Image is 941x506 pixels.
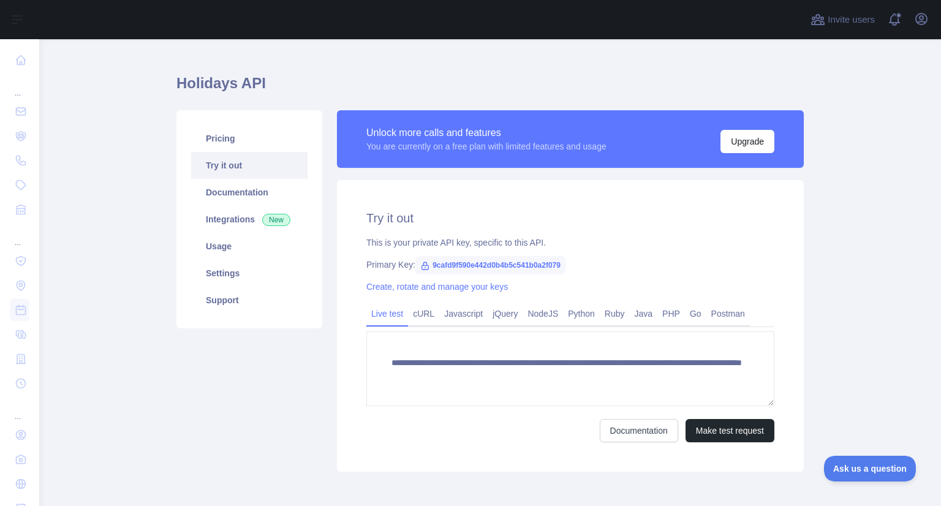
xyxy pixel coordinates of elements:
a: NodeJS [523,304,563,323]
a: Live test [366,304,408,323]
a: Create, rotate and manage your keys [366,282,508,292]
h2: Try it out [366,210,774,227]
a: Javascript [439,304,488,323]
a: Python [563,304,600,323]
a: jQuery [488,304,523,323]
a: Try it out [191,152,308,179]
div: You are currently on a free plan with limited features and usage [366,140,607,153]
div: ... [10,223,29,247]
a: Usage [191,233,308,260]
div: ... [10,74,29,98]
a: Support [191,287,308,314]
div: This is your private API key, specific to this API. [366,236,774,249]
a: cURL [408,304,439,323]
a: Go [685,304,706,323]
div: ... [10,397,29,421]
a: Java [630,304,658,323]
a: Pricing [191,125,308,152]
div: Unlock more calls and features [366,126,607,140]
a: Ruby [600,304,630,323]
a: Documentation [191,179,308,206]
a: Postman [706,304,750,323]
button: Invite users [808,10,877,29]
span: Invite users [828,13,875,27]
a: Documentation [600,419,678,442]
span: 9cafd9f590e442d0b4b5c541b0a2f079 [415,256,565,274]
button: Make test request [686,419,774,442]
a: Integrations New [191,206,308,233]
a: PHP [657,304,685,323]
h1: Holidays API [176,74,804,103]
a: Settings [191,260,308,287]
button: Upgrade [720,130,774,153]
span: New [262,214,290,226]
iframe: Toggle Customer Support [824,456,916,481]
div: Primary Key: [366,259,774,271]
